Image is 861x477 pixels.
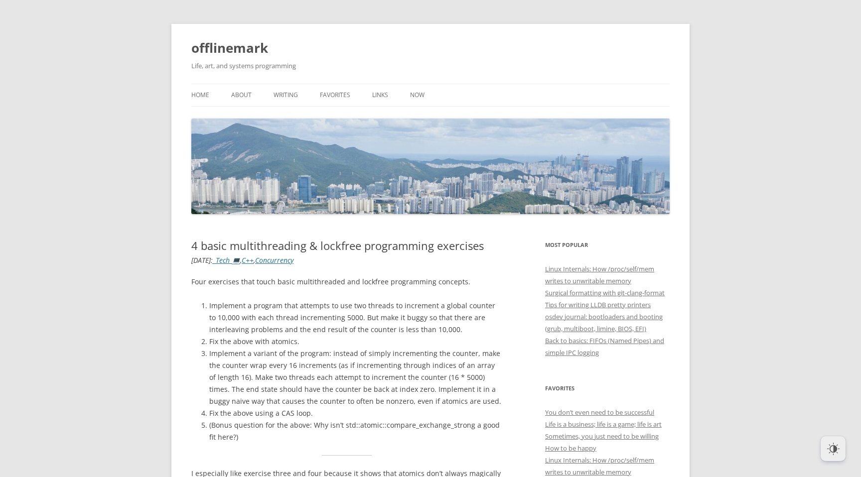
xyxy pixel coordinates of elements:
a: Concurrency [255,255,293,265]
a: How to be happy [545,444,596,453]
i: : , , [191,255,293,265]
a: Surgical formatting with git-clang-format [545,288,665,297]
h2: Life, art, and systems programming [191,60,670,72]
time: [DATE] [191,255,211,265]
a: Life is a business; life is a game; life is art [545,420,662,429]
li: (Bonus question for the above: Why isn’t std::atomic::compare_exchange_strong a good fit here?) [209,419,503,443]
a: Back to basics: FIFOs (Named Pipes) and simple IPC logging [545,336,664,357]
a: _Tech 💻 [213,255,240,265]
li: Fix the above using a CAS loop. [209,407,503,419]
a: Now [410,84,425,106]
a: Sometimes, you just need to be willing [545,432,659,441]
a: C++ [242,255,254,265]
a: Writing [274,84,298,106]
h3: Most Popular [545,239,670,251]
a: Links [372,84,388,106]
a: osdev journal: bootloaders and booting (grub, multiboot, limine, BIOS, EFI) [545,312,663,333]
img: offlinemark [191,119,670,214]
h1: 4 basic multithreading & lockfree programming exercises [191,239,503,252]
h3: Favorites [545,382,670,394]
li: Implement a program that attempts to use two threads to increment a global counter to 10,000 with... [209,300,503,336]
a: Linux Internals: How /proc/self/mem writes to unwritable memory [545,456,654,477]
li: Implement a variant of the program: instead of simply incrementing the counter, make the counter ... [209,348,503,407]
a: About [231,84,252,106]
a: You don’t even need to be successful [545,408,654,417]
a: Tips for writing LLDB pretty printers [545,300,651,309]
a: Linux Internals: How /proc/self/mem writes to unwritable memory [545,264,654,285]
a: offlinemark [191,36,268,60]
p: Four exercises that touch basic multithreaded and lockfree programming concepts. [191,276,503,288]
li: Fix the above with atomics. [209,336,503,348]
a: Home [191,84,209,106]
a: Favorites [320,84,350,106]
